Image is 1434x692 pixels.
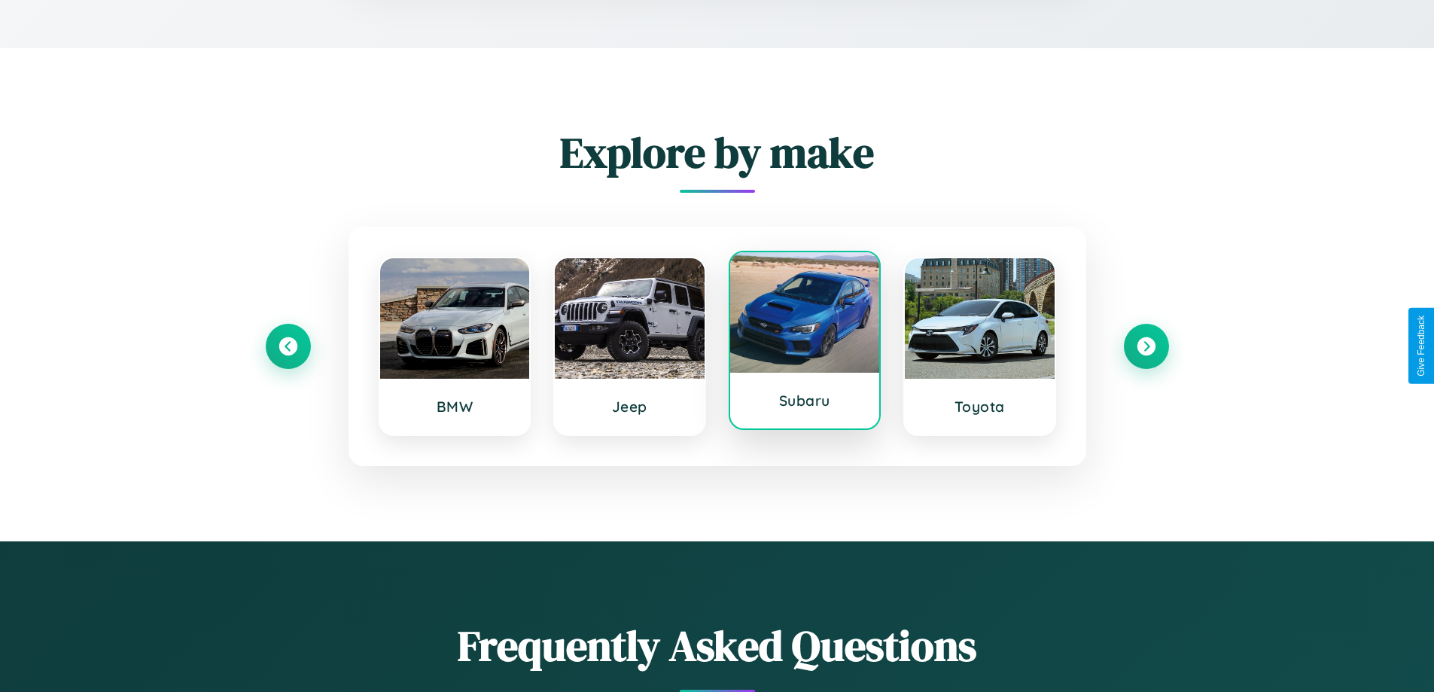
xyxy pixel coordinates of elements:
[266,617,1169,675] h2: Frequently Asked Questions
[395,398,515,416] h3: BMW
[1416,316,1426,376] div: Give Feedback
[745,392,865,410] h3: Subaru
[266,123,1169,181] h2: Explore by make
[570,398,690,416] h3: Jeep
[920,398,1040,416] h3: Toyota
